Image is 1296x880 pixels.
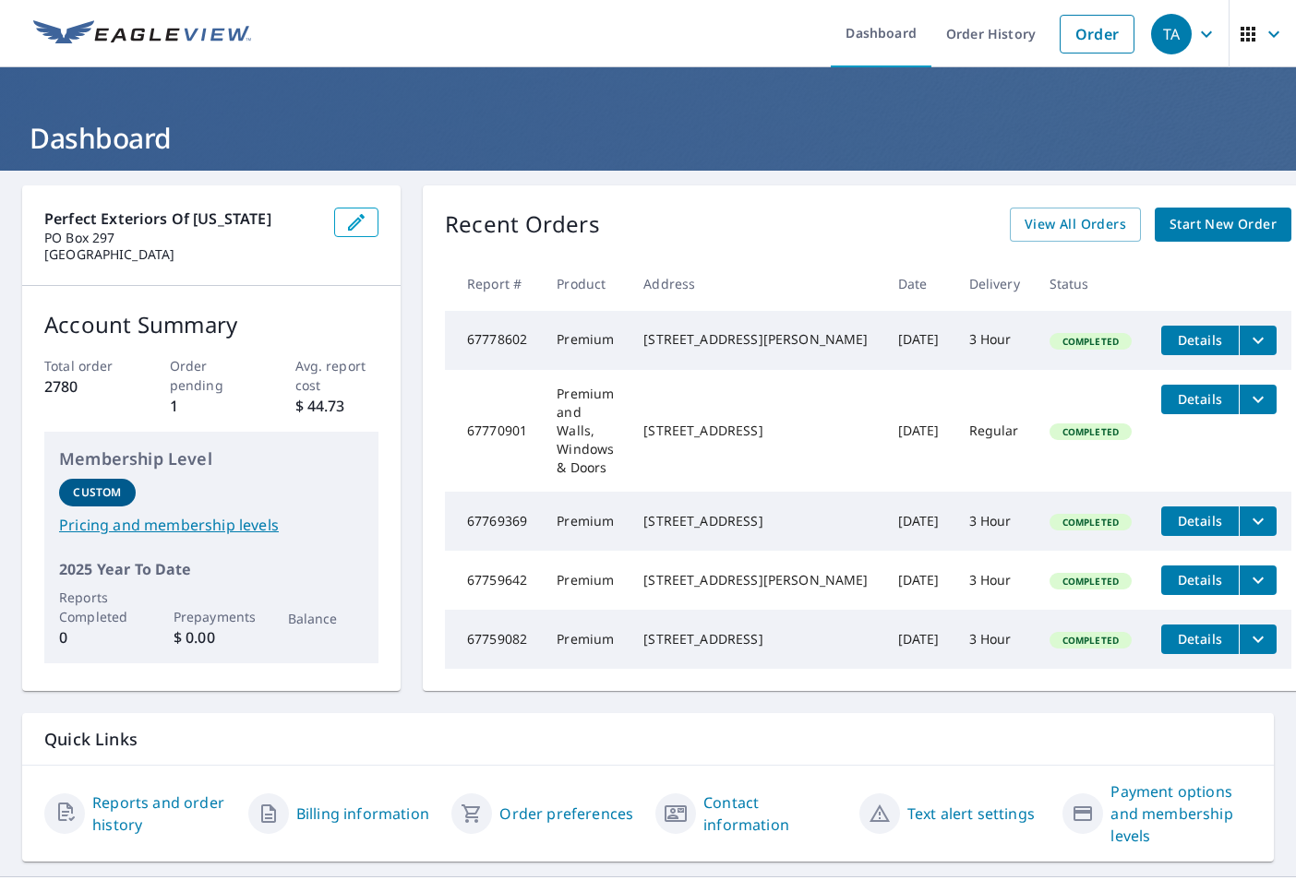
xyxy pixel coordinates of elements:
a: View All Orders [1010,208,1141,242]
td: [DATE] [883,492,954,551]
td: Premium [542,311,629,370]
p: Membership Level [59,446,364,471]
p: Recent Orders [445,208,600,242]
p: 2780 [44,375,128,398]
th: Address [629,256,882,311]
a: Pricing and membership levels [59,514,364,536]
td: Premium [542,551,629,610]
p: $ 44.73 [295,395,379,417]
th: Delivery [954,256,1035,311]
div: [STREET_ADDRESS] [643,422,868,440]
a: Order preferences [499,803,633,825]
p: [GEOGRAPHIC_DATA] [44,246,319,263]
td: 67759082 [445,610,542,669]
p: $ 0.00 [174,626,250,648]
span: Details [1172,571,1228,589]
p: 2025 Year To Date [59,558,364,580]
div: [STREET_ADDRESS] [643,512,868,530]
td: [DATE] [883,610,954,669]
div: [STREET_ADDRESS] [643,630,868,648]
a: Billing information [296,803,429,825]
td: 67778602 [445,311,542,370]
td: [DATE] [883,311,954,370]
td: 3 Hour [954,492,1035,551]
button: filesDropdownBtn-67769369 [1239,506,1277,536]
td: 3 Hour [954,551,1035,610]
span: Completed [1051,425,1130,438]
p: Perfect Exteriors of [US_STATE] [44,208,319,230]
td: Premium and Walls, Windows & Doors [542,370,629,492]
span: Details [1172,331,1228,349]
a: Contact information [703,791,845,836]
td: 3 Hour [954,610,1035,669]
p: Balance [288,609,365,628]
p: Quick Links [44,728,1252,751]
p: Account Summary [44,308,378,341]
p: Avg. report cost [295,356,379,395]
p: PO Box 297 [44,230,319,246]
td: [DATE] [883,370,954,492]
span: Start New Order [1170,213,1277,236]
span: Completed [1051,516,1130,529]
th: Status [1035,256,1146,311]
button: detailsBtn-67778602 [1161,326,1239,355]
p: Total order [44,356,128,375]
p: 0 [59,626,136,648]
a: Reports and order history [92,791,234,836]
span: Completed [1051,335,1130,348]
a: Text alert settings [907,803,1035,825]
p: Order pending [170,356,254,395]
td: Premium [542,492,629,551]
th: Report # [445,256,542,311]
div: [STREET_ADDRESS][PERSON_NAME] [643,330,868,349]
div: TA [1151,14,1192,54]
span: Details [1172,630,1228,648]
p: Prepayments [174,607,250,626]
button: detailsBtn-67769369 [1161,506,1239,536]
p: 1 [170,395,254,417]
a: Start New Order [1155,208,1291,242]
h1: Dashboard [22,119,1274,157]
button: detailsBtn-67759082 [1161,624,1239,654]
td: 67759642 [445,551,542,610]
button: filesDropdownBtn-67759642 [1239,565,1277,595]
p: Custom [73,484,121,501]
img: EV Logo [33,20,251,48]
p: Reports Completed [59,588,136,626]
button: detailsBtn-67759642 [1161,565,1239,595]
td: 67770901 [445,370,542,492]
td: 3 Hour [954,311,1035,370]
a: Payment options and membership levels [1110,780,1252,847]
button: filesDropdownBtn-67770901 [1239,385,1277,414]
td: Premium [542,610,629,669]
th: Date [883,256,954,311]
td: 67769369 [445,492,542,551]
span: View All Orders [1025,213,1126,236]
th: Product [542,256,629,311]
td: [DATE] [883,551,954,610]
div: [STREET_ADDRESS][PERSON_NAME] [643,571,868,589]
span: Completed [1051,575,1130,588]
button: filesDropdownBtn-67759082 [1239,624,1277,654]
span: Completed [1051,634,1130,647]
span: Details [1172,512,1228,529]
button: filesDropdownBtn-67778602 [1239,326,1277,355]
a: Order [1060,15,1134,54]
td: Regular [954,370,1035,492]
button: detailsBtn-67770901 [1161,385,1239,414]
span: Details [1172,390,1228,408]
